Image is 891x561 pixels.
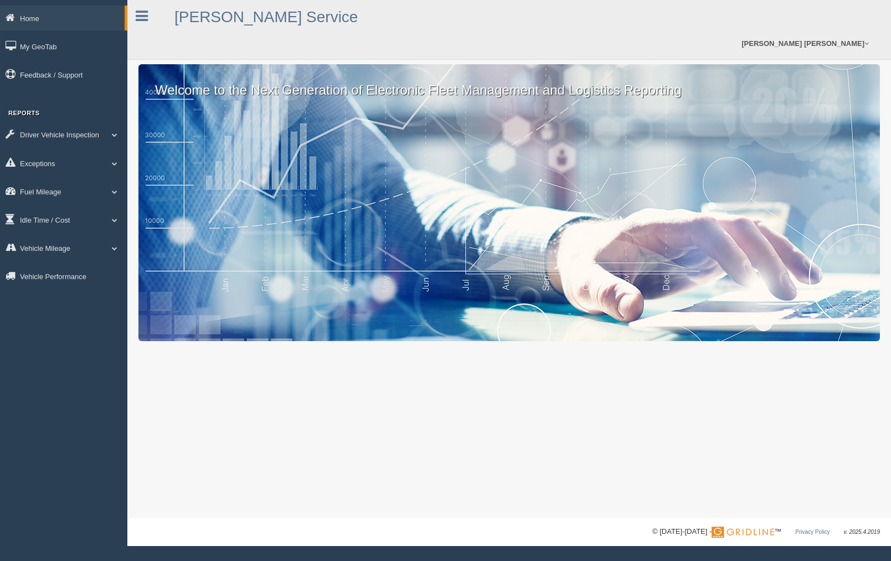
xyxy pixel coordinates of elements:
a: [PERSON_NAME] [PERSON_NAME] [736,28,874,59]
p: Welcome to the Next Generation of Electronic Fleet Management and Logistics Reporting [138,64,880,100]
span: v. 2025.4.2019 [844,529,880,535]
a: [PERSON_NAME] Service [174,8,358,25]
a: Privacy Policy [795,529,830,535]
img: Gridline [712,527,774,538]
div: © [DATE]-[DATE] - ™ [652,526,880,538]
